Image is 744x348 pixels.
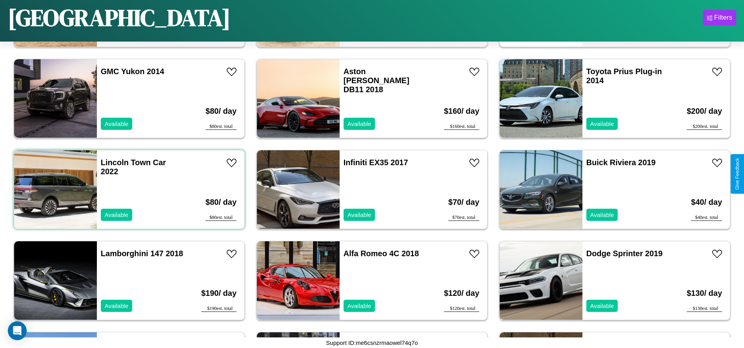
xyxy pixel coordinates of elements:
[448,190,479,215] h3: $ 70 / day
[444,124,479,130] div: $ 160 est. total
[687,124,722,130] div: $ 200 est. total
[347,301,371,311] p: Available
[206,215,236,221] div: $ 80 est. total
[101,67,164,76] a: GMC Yukon 2014
[344,67,409,94] a: Aston [PERSON_NAME] DB11 2018
[201,281,236,306] h3: $ 190 / day
[101,158,166,176] a: Lincoln Town Car 2022
[347,118,371,129] p: Available
[206,124,236,130] div: $ 80 est. total
[691,215,722,221] div: $ 40 est. total
[344,158,408,167] a: Infiniti EX35 2017
[444,281,479,306] h3: $ 120 / day
[206,190,236,215] h3: $ 80 / day
[691,190,722,215] h3: $ 40 / day
[448,215,479,221] div: $ 70 est. total
[586,67,662,85] a: Toyota Prius Plug-in 2014
[105,118,129,129] p: Available
[326,337,418,348] p: Support ID: me6csnzrmaowel74q7o
[687,281,722,306] h3: $ 130 / day
[714,14,732,22] div: Filters
[586,158,656,167] a: Buick Riviera 2019
[8,2,231,34] h1: [GEOGRAPHIC_DATA]
[201,306,236,312] div: $ 190 est. total
[735,158,740,190] div: Give Feedback
[105,301,129,311] p: Available
[590,210,614,220] p: Available
[590,301,614,311] p: Available
[687,99,722,124] h3: $ 200 / day
[590,118,614,129] p: Available
[347,210,371,220] p: Available
[206,99,236,124] h3: $ 80 / day
[8,321,27,340] div: Open Intercom Messenger
[105,210,129,220] p: Available
[703,10,736,26] button: Filters
[101,249,183,258] a: Lamborghini 147 2018
[444,99,479,124] h3: $ 160 / day
[344,249,419,258] a: Alfa Romeo 4C 2018
[586,249,663,258] a: Dodge Sprinter 2019
[687,306,722,312] div: $ 130 est. total
[444,306,479,312] div: $ 120 est. total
